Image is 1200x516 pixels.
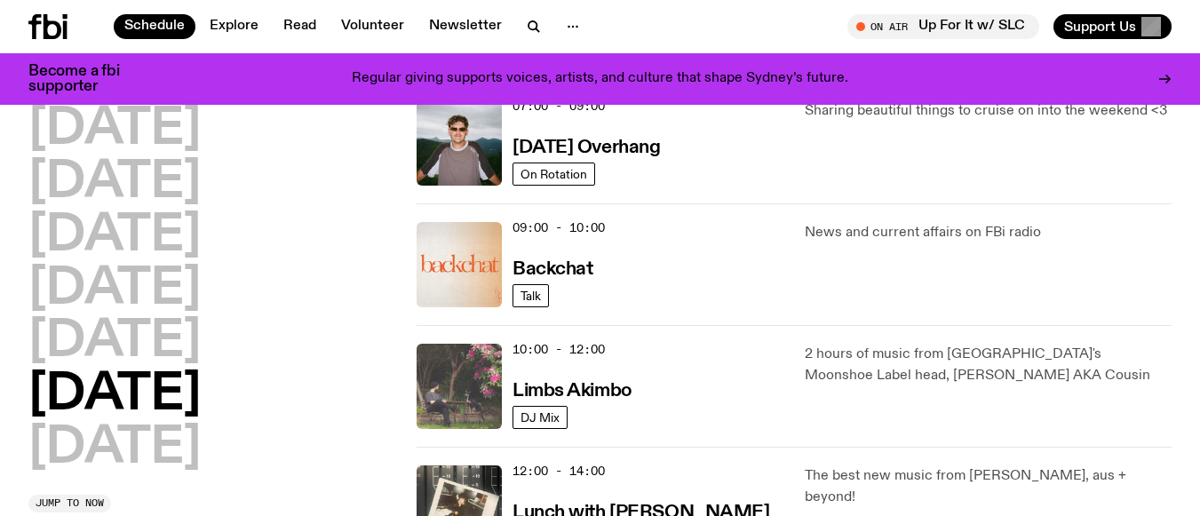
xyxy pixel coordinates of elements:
[847,14,1039,39] button: On AirUp For It w/ SLC
[513,463,605,480] span: 12:00 - 14:00
[28,64,142,94] h3: Become a fbi supporter
[1064,19,1136,35] span: Support Us
[28,317,201,367] button: [DATE]
[513,135,660,157] a: [DATE] Overhang
[513,382,632,401] h3: Limbs Akimbo
[352,71,848,87] p: Regular giving supports voices, artists, and culture that shape Sydney’s future.
[28,370,201,420] button: [DATE]
[805,344,1172,386] p: 2 hours of music from [GEOGRAPHIC_DATA]'s Moonshoe Label head, [PERSON_NAME] AKA Cousin
[199,14,269,39] a: Explore
[114,14,195,39] a: Schedule
[513,257,592,279] a: Backchat
[28,105,201,155] button: [DATE]
[28,495,111,512] button: Jump to now
[273,14,327,39] a: Read
[521,167,587,180] span: On Rotation
[330,14,415,39] a: Volunteer
[513,219,605,236] span: 09:00 - 10:00
[805,465,1172,508] p: The best new music from [PERSON_NAME], aus + beyond!
[513,260,592,279] h3: Backchat
[513,284,549,307] a: Talk
[28,211,201,261] button: [DATE]
[805,222,1172,243] p: News and current affairs on FBi radio
[805,100,1172,122] p: Sharing beautiful things to cruise on into the weekend <3
[1053,14,1172,39] button: Support Us
[418,14,513,39] a: Newsletter
[28,265,201,314] button: [DATE]
[513,98,605,115] span: 07:00 - 09:00
[28,158,201,208] button: [DATE]
[417,344,502,429] img: Jackson sits at an outdoor table, legs crossed and gazing at a black and brown dog also sitting a...
[513,163,595,186] a: On Rotation
[417,100,502,186] img: Harrie Hastings stands in front of cloud-covered sky and rolling hills. He's wearing sunglasses a...
[521,410,560,424] span: DJ Mix
[513,341,605,358] span: 10:00 - 12:00
[36,498,104,508] span: Jump to now
[513,406,568,429] a: DJ Mix
[513,378,632,401] a: Limbs Akimbo
[521,289,541,302] span: Talk
[513,139,660,157] h3: [DATE] Overhang
[28,424,201,473] button: [DATE]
